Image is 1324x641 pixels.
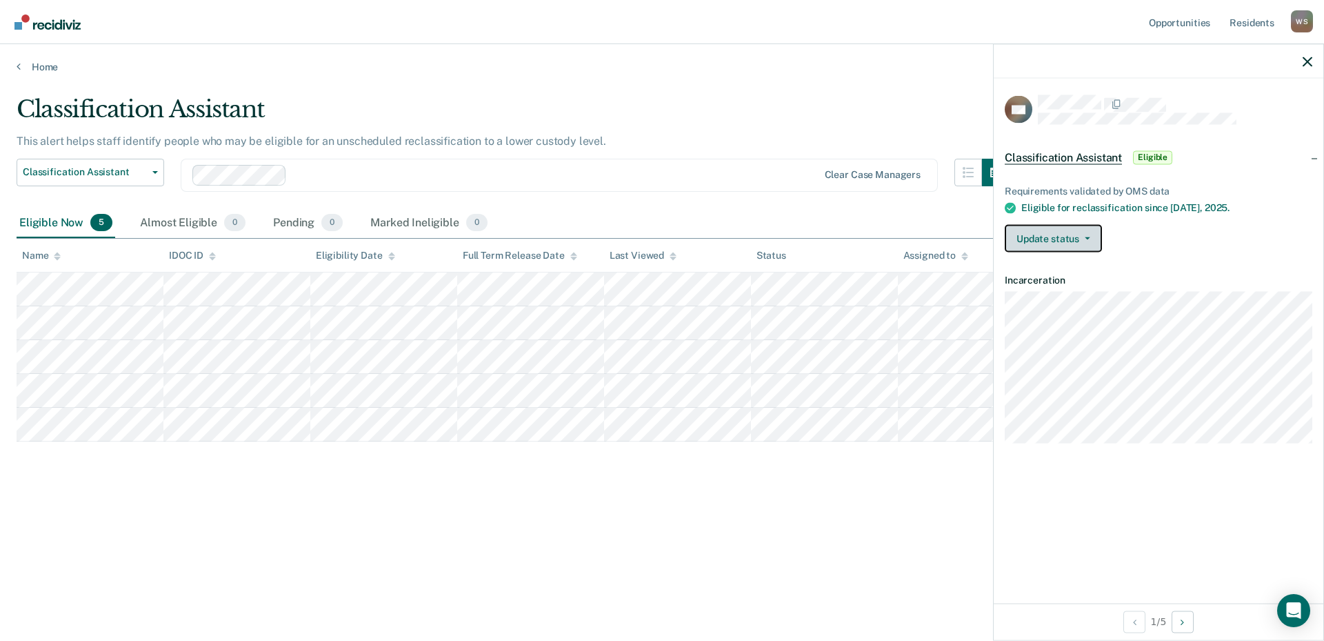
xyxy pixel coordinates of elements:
div: 1 / 5 [994,603,1323,640]
div: Pending [270,208,345,239]
div: Full Term Release Date [463,250,577,262]
div: Eligible for reclassification since [DATE], [1021,202,1312,214]
dt: Incarceration [1005,275,1312,286]
div: Classification AssistantEligible [994,135,1323,179]
div: Clear case managers [825,169,921,181]
div: Open Intercom Messenger [1277,594,1310,627]
div: Name [22,250,61,262]
div: Assigned to [903,250,968,262]
button: Update status [1005,225,1102,253]
div: W S [1291,10,1313,32]
a: Home [17,61,1307,73]
span: 0 [321,214,343,232]
div: Classification Assistant [17,95,1010,135]
div: Eligible Now [17,208,115,239]
div: IDOC ID [169,250,216,262]
div: Requirements validated by OMS data [1005,185,1312,197]
button: Previous Opportunity [1123,611,1145,633]
button: Profile dropdown button [1291,10,1313,32]
span: 0 [466,214,488,232]
div: Eligibility Date [316,250,395,262]
span: 0 [224,214,245,232]
span: Classification Assistant [1005,150,1122,164]
span: 2025. [1205,202,1230,213]
div: Status [756,250,786,262]
span: Classification Assistant [23,166,147,178]
span: Eligible [1133,150,1172,164]
div: Last Viewed [610,250,676,262]
button: Next Opportunity [1172,611,1194,633]
div: Marked Ineligible [368,208,490,239]
p: This alert helps staff identify people who may be eligible for an unscheduled reclassification to... [17,135,606,148]
span: 5 [90,214,112,232]
img: Recidiviz [14,14,81,30]
div: Almost Eligible [137,208,248,239]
